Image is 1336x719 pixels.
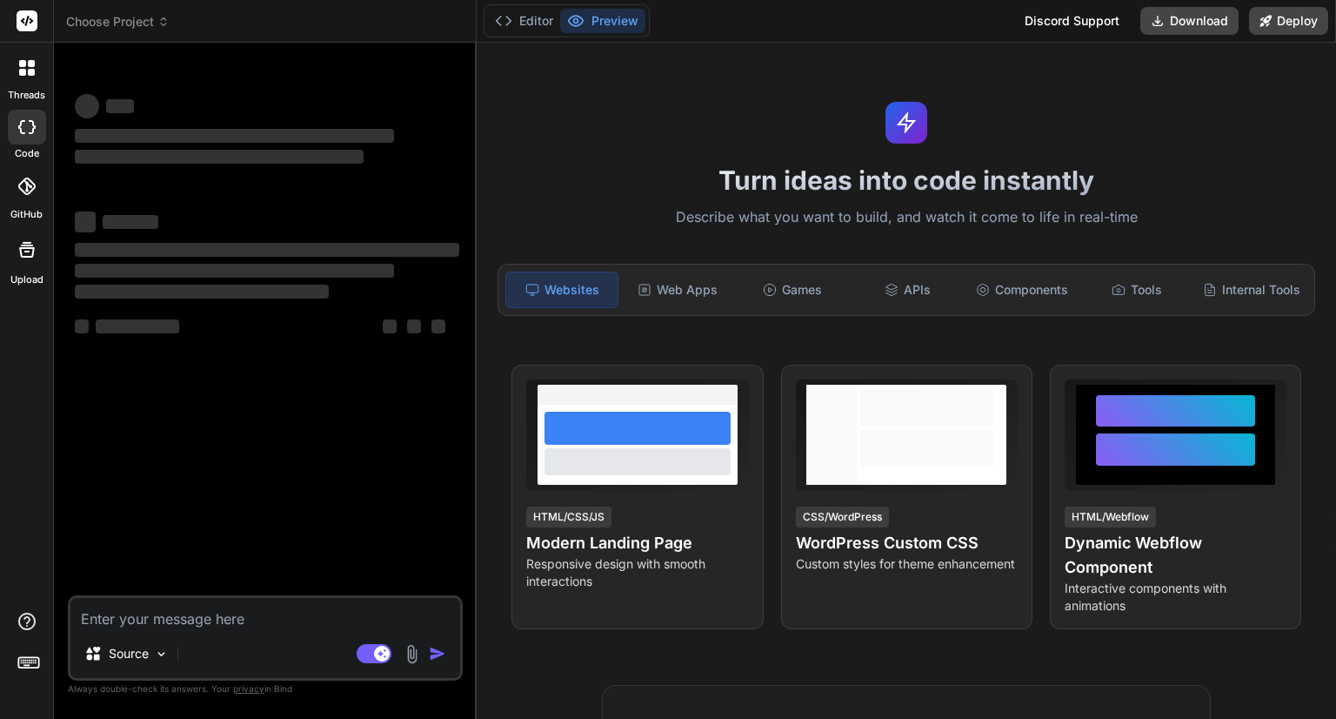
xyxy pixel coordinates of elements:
p: Describe what you want to build, and watch it come to life in real-time [487,206,1326,229]
button: Editor [488,9,560,33]
p: Always double-check its answers. Your in Bind [68,681,463,697]
img: icon [429,645,446,662]
span: ‌ [431,319,445,333]
span: Choose Project [66,13,170,30]
span: ‌ [75,319,89,333]
span: ‌ [75,212,96,232]
img: attachment [402,644,422,664]
span: privacy [233,683,264,694]
span: ‌ [96,319,179,333]
div: Discord Support [1014,7,1130,35]
h4: WordPress Custom CSS [796,531,1018,555]
div: HTML/CSS/JS [526,507,611,527]
span: ‌ [75,264,394,278]
h4: Dynamic Webflow Component [1065,531,1286,580]
div: Websites [505,272,618,308]
div: CSS/WordPress [796,507,889,527]
label: Upload [10,272,43,287]
label: code [15,146,39,161]
button: Download [1140,7,1239,35]
span: ‌ [407,319,421,333]
span: ‌ [75,129,394,143]
span: ‌ [103,215,158,229]
div: Web Apps [622,272,733,308]
p: Responsive design with smooth interactions [526,555,748,590]
div: Games [737,272,848,308]
button: Deploy [1249,7,1328,35]
span: ‌ [75,150,364,164]
p: Custom styles for theme enhancement [796,555,1018,573]
div: APIs [852,272,963,308]
span: ‌ [75,243,459,257]
div: Internal Tools [1196,272,1307,308]
p: Source [109,645,149,662]
button: Preview [560,9,645,33]
img: Pick Models [154,647,169,662]
div: Tools [1081,272,1192,308]
span: ‌ [383,319,397,333]
label: threads [8,88,45,103]
h1: Turn ideas into code instantly [487,165,1326,196]
div: Components [966,272,1078,308]
label: GitHub [10,207,43,222]
p: Interactive components with animations [1065,580,1286,615]
span: ‌ [75,94,99,118]
h4: Modern Landing Page [526,531,748,555]
div: HTML/Webflow [1065,507,1156,527]
span: ‌ [75,285,329,299]
span: ‌ [106,99,134,113]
